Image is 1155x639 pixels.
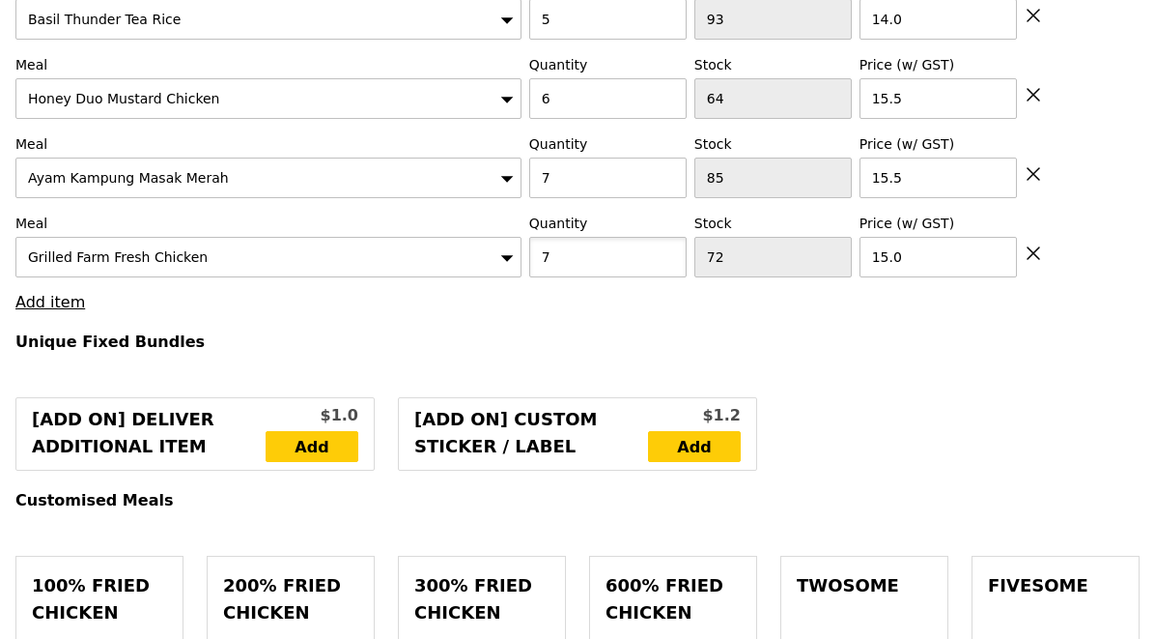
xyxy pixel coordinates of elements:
div: 600% Fried Chicken [606,572,741,626]
h4: Customised Meals [15,491,1140,509]
div: 100% Fried Chicken [32,572,167,626]
span: Ayam Kampung Masak Merah [28,170,229,186]
label: Quantity [529,55,687,74]
a: Add [266,431,358,462]
div: Twosome [797,572,932,599]
label: Quantity [529,134,687,154]
label: Meal [15,214,521,233]
a: Add [648,431,741,462]
span: Grilled Farm Fresh Chicken [28,249,208,265]
label: Stock [694,214,852,233]
label: Price (w/ GST) [859,214,1017,233]
label: Stock [694,55,852,74]
div: Fivesome [988,572,1123,599]
span: Honey Duo Mustard Chicken [28,91,219,106]
label: Price (w/ GST) [859,134,1017,154]
h4: Unique Fixed Bundles [15,333,1140,351]
a: Add item [15,293,85,311]
label: Price (w/ GST) [859,55,1017,74]
div: 300% Fried Chicken [414,572,549,626]
div: [Add on] Custom Sticker / Label [414,406,648,462]
span: Basil Thunder Tea Rice [28,12,181,27]
label: Quantity [529,214,687,233]
div: 200% Fried Chicken [223,572,358,626]
label: Stock [694,134,852,154]
label: Meal [15,134,521,154]
div: $1.2 [648,404,741,427]
div: $1.0 [266,404,358,427]
div: [Add on] Deliver Additional Item [32,406,266,462]
label: Meal [15,55,521,74]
